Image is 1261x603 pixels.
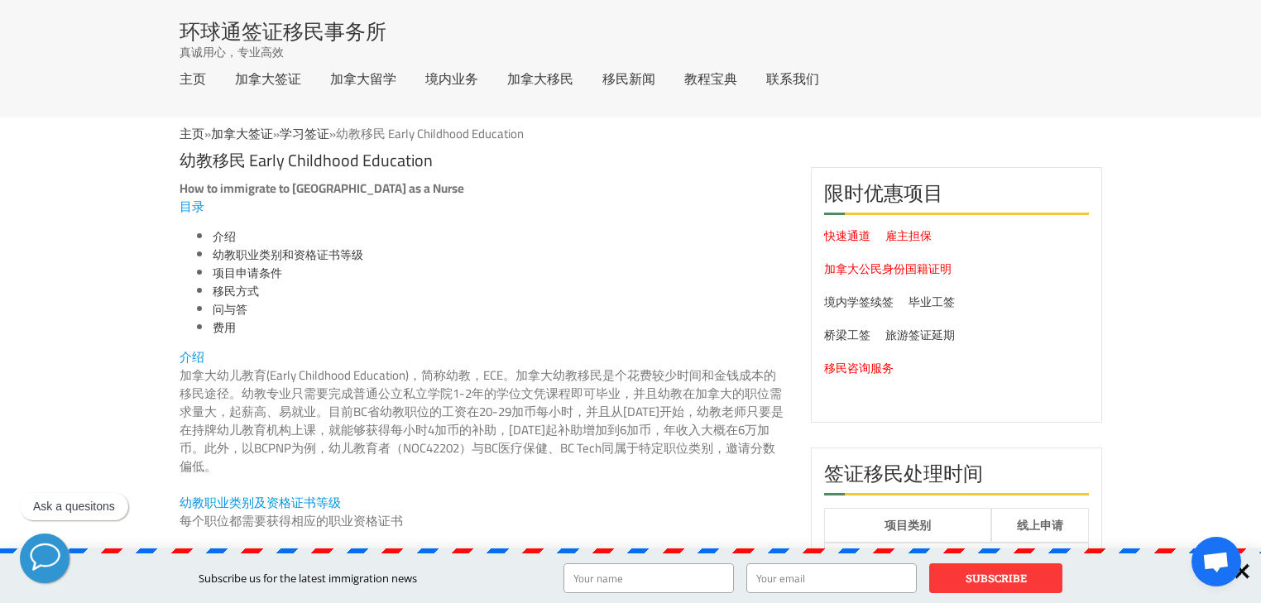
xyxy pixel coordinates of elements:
span: Subscribe us for the latest immigration news [199,571,417,586]
a: 联系我们 [766,72,819,85]
a: 桥梁工签 [824,324,870,346]
span: 介绍 [180,345,204,369]
th: 线上申请 [991,508,1089,543]
a: 环球通签证移民事务所 [180,21,386,41]
a: 项目申请条件 [213,262,282,284]
a: 加拿大签证 [211,122,273,146]
h2: 限时优惠项目 [824,180,1089,215]
strong: 第一级、幼教助理，ECEA-Early Childhood Educator Assistant Certificate [180,545,566,569]
span: 真诚用心，专业高效 [180,44,284,60]
span: 目录 [180,194,204,218]
a: 加拿大公民身份国籍证明 [824,258,952,280]
span: » [280,122,524,146]
a: 移民方式 [213,280,259,302]
a: 毕业工签 [909,291,955,313]
strong: SUBSCRIBE [966,571,1027,586]
span: » [211,122,524,146]
a: 快速通道 [824,225,870,246]
a: 移民新闻 [602,72,655,85]
h1: 幼教移民 Early Childhood Education [180,142,786,170]
a: 加拿大移民 [507,72,573,85]
h2: 签证移民处理时间 [824,461,1089,495]
a: 加拿大留学 [330,72,396,85]
strong: How to immigrate to [GEOGRAPHIC_DATA] as a Nurse [180,176,464,200]
span: 幼教移民 Early Childhood Education [336,122,524,146]
span: » [180,122,524,146]
a: 加拿大签证 [235,72,301,85]
a: 介绍 [213,226,236,247]
a: 主页 [180,72,206,85]
a: 境内业务 [425,72,478,85]
p: 加拿大幼儿教育(Early Childhood Education)，简称幼教，ECE。加拿大幼教移民是个花费较少时间和金钱成本的移民途径。幼教专业只需要完成普通公立私立学院1-2年的学位文凭课... [180,366,786,476]
a: 境内学签续签 [824,291,894,313]
input: Your name [563,563,734,593]
a: 旅游签证延期 [885,324,955,346]
a: 移民咨询服务 [824,357,894,379]
th: 项目类别 [824,508,991,543]
p: Ask a quesitons [33,500,115,514]
a: 雇主担保 [885,225,932,246]
a: 问与答 [213,299,247,320]
a: 幼教职业类别和资格证书等级 [213,244,363,266]
a: 主页 [180,122,204,146]
a: 开放式聊天 [1191,537,1241,586]
a: 费用 [213,317,236,338]
span: 幼教职业类别及资格证书等级 [180,491,341,514]
input: Your email [746,563,917,593]
p: 每个职位都需要获得相应的职业资格证书 [180,512,786,530]
a: 教程宝典 [684,72,737,85]
a: 学习签证 [280,122,329,146]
